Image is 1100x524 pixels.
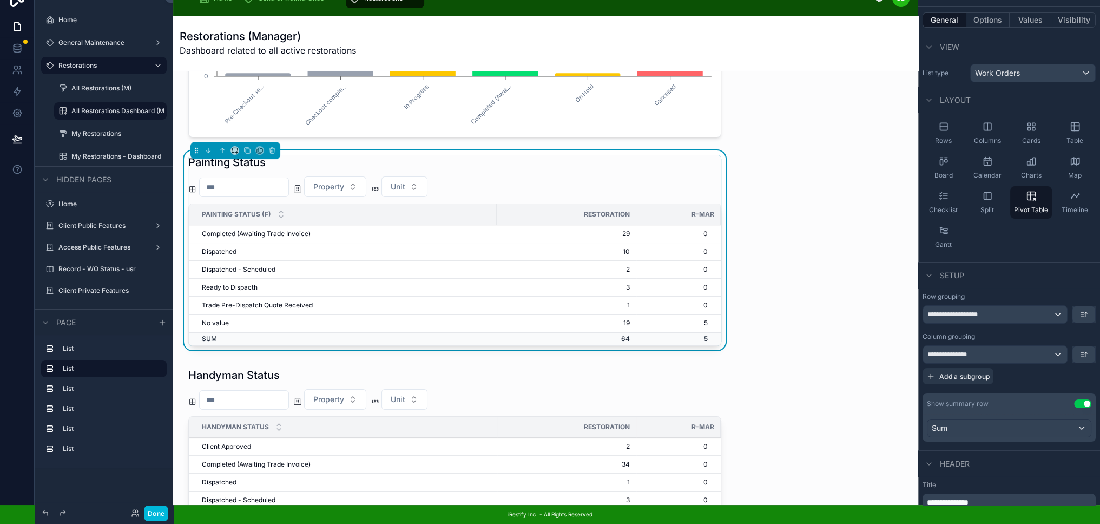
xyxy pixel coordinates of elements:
[975,68,1020,78] span: Work Orders
[58,200,160,208] label: Home
[497,315,636,332] td: 19
[970,64,1096,82] button: Work Orders
[1054,152,1096,184] button: Map
[1022,136,1040,145] span: Cards
[973,171,1002,180] span: Calendar
[58,16,160,24] label: Home
[1062,206,1088,214] span: Timeline
[71,84,160,93] label: All Restorations (M)
[202,423,269,431] span: Handyman Status
[1014,206,1048,214] span: Pivot Table
[63,344,158,353] label: List
[189,279,497,297] td: Ready to Dispacth
[71,152,161,161] label: My Restorations - Dashboard
[1010,152,1052,184] button: Charts
[58,61,145,70] label: Restorations
[636,332,721,345] td: 5
[923,368,993,384] button: Add a subgroup
[58,221,145,230] label: Client Public Features
[71,129,160,138] label: My Restorations
[381,176,427,197] button: Select Button
[391,181,405,192] span: Unit
[923,152,964,184] button: Board
[923,292,965,301] label: Row grouping
[58,286,160,295] label: Client Private Features
[940,42,959,53] span: View
[966,152,1008,184] button: Calendar
[189,261,497,279] td: Dispatched - Scheduled
[188,155,266,170] h1: Painting Status
[923,69,966,77] label: List type
[935,136,952,145] span: Rows
[63,424,158,433] label: List
[636,279,721,297] td: 0
[636,243,721,261] td: 0
[497,243,636,261] td: 10
[189,315,497,332] td: No value
[58,265,160,273] label: Record - WO Status - usr
[189,243,497,261] td: Dispatched
[189,297,497,315] td: Trade Pre-Dispatch Quote Received
[927,399,989,408] div: Show summary row
[923,221,964,253] button: Gantt
[56,174,111,185] span: Hidden pages
[584,210,630,219] span: Restoration
[58,243,145,252] label: Access Public Features
[497,297,636,315] td: 1
[1021,171,1042,180] span: Charts
[935,240,952,249] span: Gantt
[934,171,953,180] span: Board
[56,317,76,328] span: Page
[1010,12,1053,28] button: Values
[923,12,966,28] button: General
[1068,171,1082,180] span: Map
[497,332,636,345] td: 64
[313,181,344,192] span: Property
[189,332,497,345] td: SUM
[636,225,721,243] td: 0
[974,136,1001,145] span: Columns
[1066,136,1083,145] span: Table
[202,210,271,219] span: Painting Status (F)
[929,206,958,214] span: Checklist
[966,117,1008,149] button: Columns
[1054,186,1096,219] button: Timeline
[966,186,1008,219] button: Split
[691,423,714,431] span: R-MAR
[63,404,158,413] label: List
[180,44,356,57] span: Dashboard related to all active restorations
[58,38,145,47] label: General Maintenance
[636,315,721,332] td: 5
[63,444,158,453] label: List
[691,210,714,219] span: R-MAR
[966,12,1010,28] button: Options
[1010,117,1052,149] button: Cards
[932,423,947,434] span: Sum
[189,225,497,243] td: Completed (Awaiting Trade Invoice)
[636,297,721,315] td: 0
[939,372,990,381] span: Add a subgroup
[304,176,366,197] button: Select Button
[636,261,721,279] td: 0
[940,270,964,281] span: Setup
[923,481,1096,489] label: Title
[1052,12,1096,28] button: Visibility
[923,117,964,149] button: Rows
[940,95,971,106] span: Layout
[923,332,975,341] label: Column grouping
[497,279,636,297] td: 3
[63,384,158,393] label: List
[927,419,1091,437] button: Sum
[1054,117,1096,149] button: Table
